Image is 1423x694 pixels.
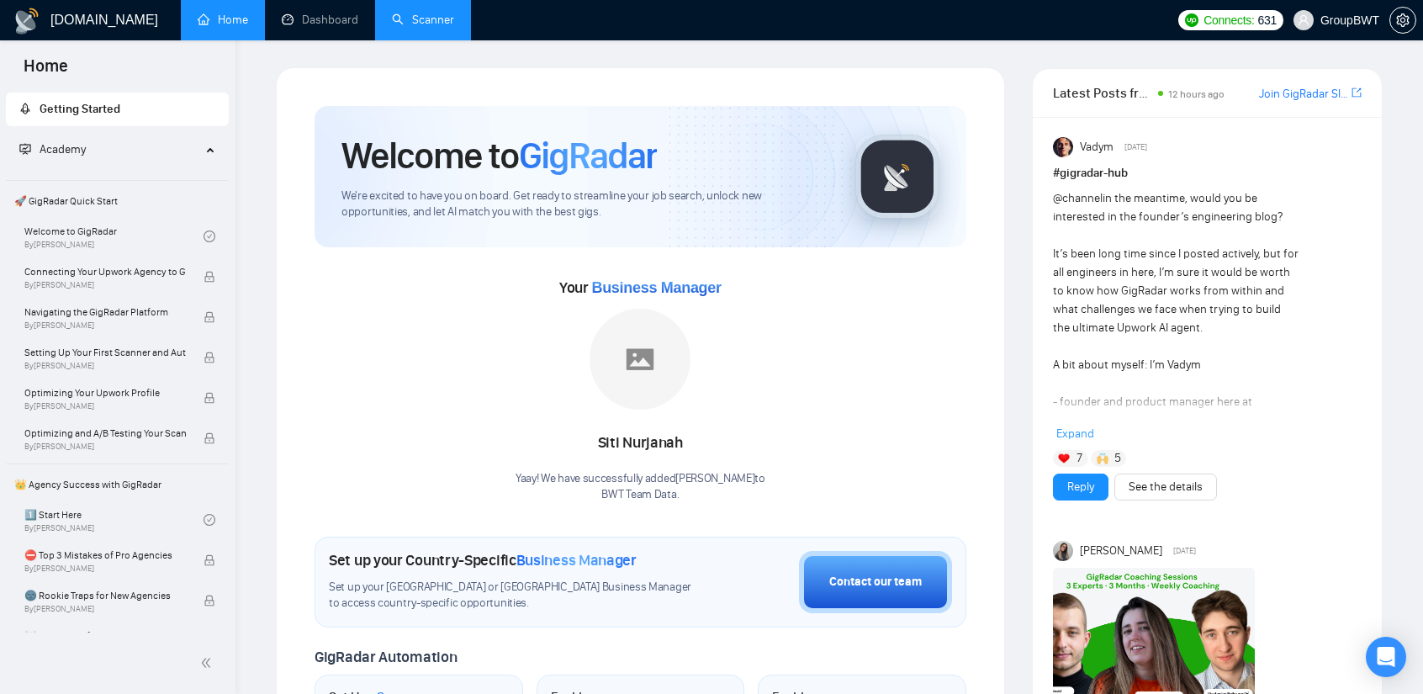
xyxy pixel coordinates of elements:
h1: # gigradar-hub [1053,164,1362,183]
li: Getting Started [6,93,229,126]
span: Academy [19,142,86,156]
a: homeHome [198,13,248,27]
span: export [1352,86,1362,99]
span: ⛔ Top 3 Mistakes of Pro Agencies [24,547,186,564]
span: Set up your [GEOGRAPHIC_DATA] or [GEOGRAPHIC_DATA] Business Manager to access country-specific op... [329,580,702,612]
span: [DATE] [1173,543,1196,559]
span: lock [204,554,215,566]
span: 631 [1258,11,1277,29]
span: Academy [40,142,86,156]
span: lock [204,392,215,404]
span: 5 [1114,450,1121,467]
div: Siti Nurjanah [516,429,765,458]
span: Expand [1056,426,1094,441]
span: user [1298,14,1309,26]
span: Latest Posts from the GigRadar Community [1053,82,1153,103]
button: setting [1389,7,1416,34]
span: lock [204,271,215,283]
span: By [PERSON_NAME] [24,564,186,574]
a: Reply [1067,478,1094,496]
span: 🚀 GigRadar Quick Start [8,184,227,218]
a: Join GigRadar Slack Community [1259,85,1348,103]
span: lock [204,352,215,363]
span: rocket [19,103,31,114]
span: By [PERSON_NAME] [24,401,186,411]
span: Home [10,54,82,89]
p: BWT Team Data . [516,487,765,503]
span: 🌚 Rookie Traps for New Agencies [24,587,186,604]
span: [PERSON_NAME] [1080,542,1162,560]
span: Vadym [1080,138,1114,156]
span: GigRadar Automation [315,648,457,666]
span: ☠️ Fatal Traps for Solo Freelancers [24,628,186,644]
div: Contact our team [829,573,922,591]
span: By [PERSON_NAME] [24,280,186,290]
h1: Set up your Country-Specific [329,551,637,570]
img: Mariia Heshka [1053,541,1073,561]
span: [DATE] [1124,140,1147,155]
a: export [1352,85,1362,101]
span: Getting Started [40,102,120,116]
div: Yaay! We have successfully added [PERSON_NAME] to [516,471,765,503]
span: By [PERSON_NAME] [24,442,186,452]
span: fund-projection-screen [19,143,31,155]
span: Optimizing Your Upwork Profile [24,384,186,401]
a: searchScanner [392,13,454,27]
a: 1️⃣ Start HereBy[PERSON_NAME] [24,501,204,538]
span: @channel [1053,191,1103,205]
div: Open Intercom Messenger [1366,637,1406,677]
img: 🙌 [1097,453,1108,464]
span: Setting Up Your First Scanner and Auto-Bidder [24,344,186,361]
span: Business Manager [516,551,637,570]
span: 12 hours ago [1168,88,1225,100]
a: dashboardDashboard [282,13,358,27]
span: check-circle [204,514,215,526]
a: Welcome to GigRadarBy[PERSON_NAME] [24,218,204,255]
span: By [PERSON_NAME] [24,604,186,614]
span: 👑 Agency Success with GigRadar [8,468,227,501]
span: check-circle [204,230,215,242]
span: We're excited to have you on board. Get ready to streamline your job search, unlock new opportuni... [341,188,828,220]
span: Navigating the GigRadar Platform [24,304,186,321]
span: double-left [200,654,217,671]
a: See the details [1129,478,1203,496]
img: logo [13,8,40,34]
span: Business Manager [591,279,721,296]
span: lock [204,432,215,444]
img: gigradar-logo.png [855,135,939,219]
img: upwork-logo.png [1185,13,1198,27]
h1: Welcome to [341,133,657,178]
img: ❤️ [1058,453,1070,464]
a: setting [1389,13,1416,27]
span: 7 [1077,450,1082,467]
button: Contact our team [799,551,952,613]
img: Vadym [1053,137,1073,157]
span: lock [204,595,215,607]
span: Connecting Your Upwork Agency to GigRadar [24,263,186,280]
span: By [PERSON_NAME] [24,321,186,331]
span: By [PERSON_NAME] [24,361,186,371]
span: Your [559,278,722,297]
span: lock [204,311,215,323]
span: Connects: [1203,11,1254,29]
span: Optimizing and A/B Testing Your Scanner for Better Results [24,425,186,442]
span: GigRadar [519,133,657,178]
button: Reply [1053,474,1108,501]
img: placeholder.png [590,309,690,410]
button: See the details [1114,474,1217,501]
